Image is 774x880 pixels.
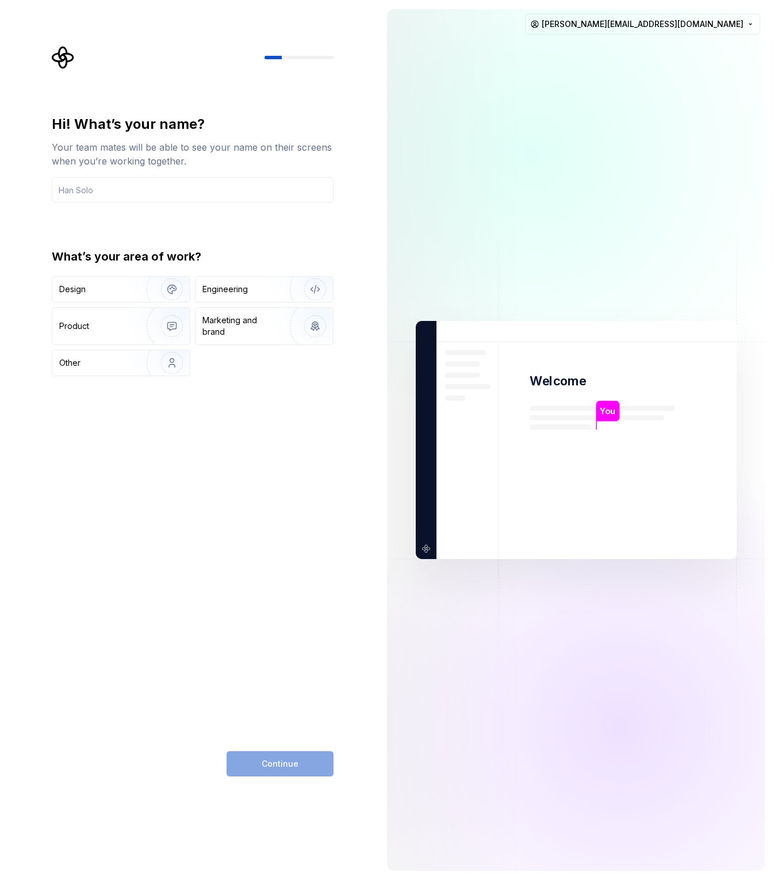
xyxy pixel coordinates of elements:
[542,18,744,30] span: [PERSON_NAME][EMAIL_ADDRESS][DOMAIN_NAME]
[59,320,89,332] div: Product
[525,14,760,35] button: [PERSON_NAME][EMAIL_ADDRESS][DOMAIN_NAME]
[52,46,75,69] svg: Supernova Logo
[202,284,248,295] div: Engineering
[202,315,280,338] div: Marketing and brand
[600,405,615,418] p: You
[59,357,81,369] div: Other
[52,115,334,133] div: Hi! What’s your name?
[52,140,334,168] div: Your team mates will be able to see your name on their screens when you’re working together.
[59,284,86,295] div: Design
[530,373,586,389] p: Welcome
[52,248,334,265] div: What’s your area of work?
[52,177,334,202] input: Han Solo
